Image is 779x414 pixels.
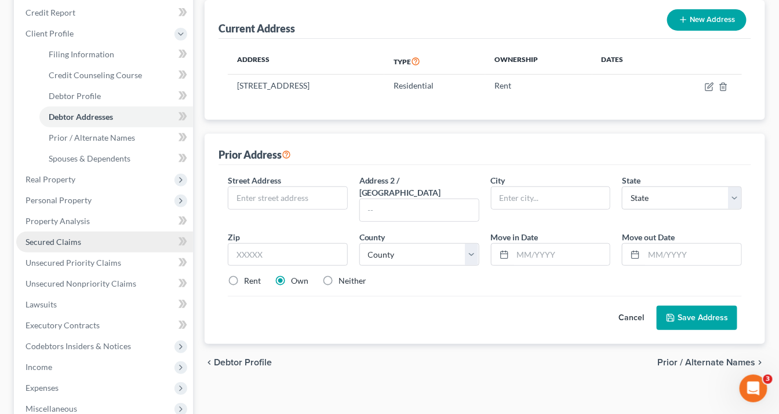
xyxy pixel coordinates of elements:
a: Credit Report [16,2,193,23]
input: Enter street address [228,187,347,209]
a: Credit Counseling Course [39,65,193,86]
a: Lawsuits [16,294,193,315]
a: Secured Claims [16,232,193,252]
a: Unsecured Priority Claims [16,252,193,273]
a: Executory Contracts [16,315,193,336]
span: Lawsuits [26,299,57,309]
i: chevron_left [205,358,214,367]
span: Debtor Profile [214,358,272,367]
input: -- [360,199,479,221]
input: Enter city... [492,187,610,209]
div: Prior Address [219,148,291,162]
a: Debtor Profile [39,86,193,107]
button: Save Address [657,306,737,330]
span: Real Property [26,174,75,184]
a: Spouses & Dependents [39,148,193,169]
th: Ownership [485,48,592,75]
span: City [491,175,505,185]
span: Spouses & Dependents [49,153,130,163]
input: MM/YYYY [513,244,610,266]
input: XXXXX [228,243,348,266]
span: Prior / Alternate Names [657,358,756,367]
span: Expenses [26,383,59,393]
td: Residential [384,75,485,97]
i: chevron_right [756,358,765,367]
th: Address [228,48,384,75]
span: County [359,232,385,242]
span: Personal Property [26,195,92,205]
span: Unsecured Priority Claims [26,258,121,268]
span: Income [26,362,52,372]
span: Codebtors Insiders & Notices [26,341,131,351]
span: Prior / Alternate Names [49,133,135,142]
a: Unsecured Nonpriority Claims [16,273,193,294]
button: chevron_left Debtor Profile [205,358,272,367]
span: Property Analysis [26,216,90,226]
span: Secured Claims [26,237,81,247]
span: 3 [763,375,773,384]
label: Neither [338,275,366,287]
span: Filing Information [49,49,114,59]
td: [STREET_ADDRESS] [228,75,384,97]
a: Debtor Addresses [39,107,193,127]
span: Credit Report [26,8,75,17]
span: Miscellaneous [26,404,77,413]
span: Street Address [228,175,281,185]
span: Client Profile [26,28,74,38]
div: Current Address [219,21,295,35]
button: Cancel [606,306,657,329]
span: Executory Contracts [26,320,100,330]
label: Own [291,275,308,287]
th: Type [384,48,485,75]
span: Debtor Addresses [49,112,113,122]
button: Prior / Alternate Names chevron_right [657,358,765,367]
a: Filing Information [39,44,193,65]
th: Dates [592,48,662,75]
input: MM/YYYY [644,244,741,266]
button: New Address [667,9,747,31]
span: State [622,175,640,185]
span: Zip [228,232,240,242]
span: Move out Date [622,232,675,242]
label: Rent [244,275,261,287]
span: Move in Date [491,232,538,242]
label: Address 2 / [GEOGRAPHIC_DATA] [359,174,479,199]
td: Rent [485,75,592,97]
span: Credit Counseling Course [49,70,142,80]
span: Unsecured Nonpriority Claims [26,279,136,288]
a: Prior / Alternate Names [39,127,193,148]
span: Debtor Profile [49,91,101,101]
iframe: Intercom live chat [740,375,767,402]
a: Property Analysis [16,211,193,232]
